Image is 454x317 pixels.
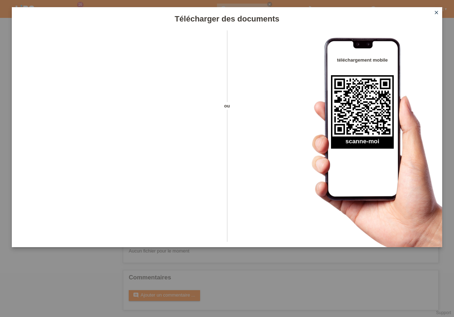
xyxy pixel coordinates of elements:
h4: téléchargement mobile [331,57,394,63]
i: close [434,10,439,15]
iframe: Upload [23,48,214,227]
h2: scanne-moi [331,138,394,149]
span: ou [214,102,240,110]
a: close [432,9,441,17]
h1: Télécharger des documents [12,14,442,23]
